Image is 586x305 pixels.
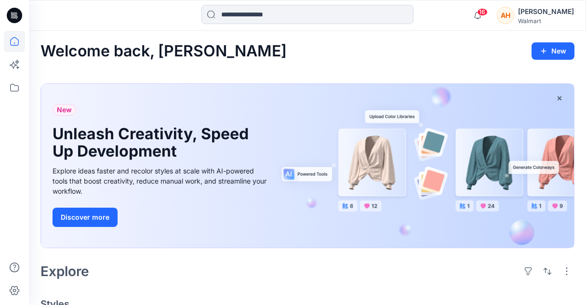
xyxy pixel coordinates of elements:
[53,208,118,227] button: Discover more
[40,42,287,60] h2: Welcome back, [PERSON_NAME]
[57,104,72,116] span: New
[497,7,514,24] div: AH
[53,208,269,227] a: Discover more
[40,264,89,279] h2: Explore
[53,166,269,196] div: Explore ideas faster and recolor styles at scale with AI-powered tools that boost creativity, red...
[477,8,488,16] span: 16
[518,17,574,25] div: Walmart
[53,125,255,160] h1: Unleash Creativity, Speed Up Development
[518,6,574,17] div: [PERSON_NAME]
[532,42,574,60] button: New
